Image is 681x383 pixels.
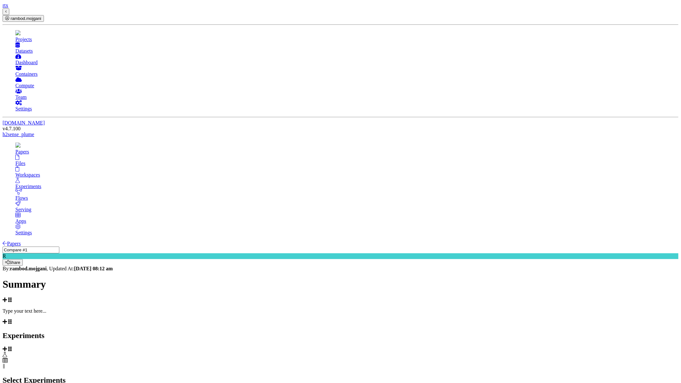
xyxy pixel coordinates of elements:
h2: Experiments [3,331,678,340]
a: Dashboard [15,54,678,65]
a: Team [15,89,678,100]
div: Dashboard [15,60,678,65]
div: Team [15,94,678,100]
a: Settings [15,100,678,112]
div: Share [5,260,20,265]
a: Serving [15,201,678,213]
a: Papers [3,241,21,246]
div: Serving [15,207,678,213]
a: h2sense_plume [3,132,34,137]
button: Share [3,259,23,266]
a: Compute [15,77,678,89]
div: Settings [15,106,678,112]
div: Flows [15,195,678,201]
strong: rambod.mojgani [10,266,46,271]
a: Flows [15,189,678,201]
p: Type your text here... [3,308,678,314]
div: Apps [15,218,678,224]
button: rambod.mojgani [3,15,44,22]
div: Compute [15,83,678,89]
a: Settings [15,224,678,236]
div: Settings [15,230,678,236]
a: Projects [15,31,678,42]
h1: Summary [3,278,678,290]
div: By: , Updated At: [3,266,678,272]
div: Papers [15,149,678,155]
span: rambod.mojgani [11,16,41,21]
div: Files [15,161,678,166]
a: Workspaces [15,166,678,178]
div: Experiments [15,184,678,189]
img: projects-active-icon-e44aed6b93ccbe57313015853d9ab5a8.svg [15,30,21,35]
a: Files [15,155,678,166]
img: table-tree-e38db8d7ef68b61d64b0734c0857e350.svg [15,143,21,148]
div: Containers [15,71,678,77]
a: Containers [15,65,678,77]
div: R [3,253,678,259]
a: rtx [3,3,8,8]
div: Projects [15,37,678,42]
a: [DOMAIN_NAME] [3,120,45,126]
a: Datasets [15,42,678,54]
span: v4.7.100 [3,126,21,131]
a: Experiments [15,178,678,189]
strong: [DATE] 08:12 am [74,266,113,271]
a: Papers [15,143,678,155]
div: Datasets [15,48,678,54]
a: Apps [15,213,678,224]
div: Workspaces [15,172,678,178]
